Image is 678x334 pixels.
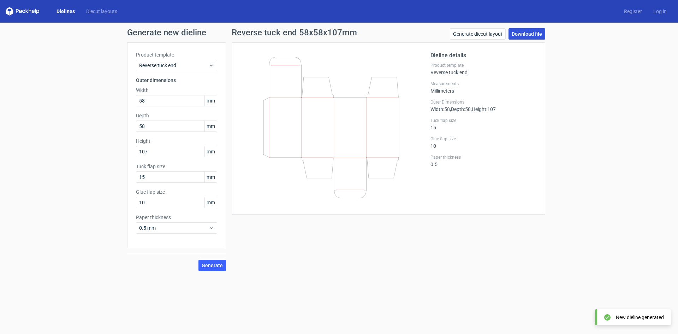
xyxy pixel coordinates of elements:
[450,28,506,40] a: Generate diecut layout
[204,197,217,208] span: mm
[136,51,217,58] label: Product template
[204,146,217,157] span: mm
[204,95,217,106] span: mm
[430,118,536,130] div: 15
[136,77,217,84] h3: Outer dimensions
[136,112,217,119] label: Depth
[430,136,536,149] div: 10
[232,28,357,37] h1: Reverse tuck end 58x58x107mm
[136,87,217,94] label: Width
[430,81,536,94] div: Millimeters
[202,263,223,268] span: Generate
[136,214,217,221] label: Paper thickness
[616,314,664,321] div: New dieline generated
[430,154,536,167] div: 0.5
[51,8,81,15] a: Dielines
[139,62,209,69] span: Reverse tuck end
[430,81,536,87] label: Measurements
[450,106,471,112] span: , Depth : 58
[204,121,217,131] span: mm
[618,8,648,15] a: Register
[430,136,536,142] label: Glue flap size
[81,8,123,15] a: Diecut layouts
[430,99,536,105] label: Outer Dimensions
[136,188,217,195] label: Glue flap size
[430,118,536,123] label: Tuck flap size
[136,163,217,170] label: Tuck flap size
[430,154,536,160] label: Paper thickness
[648,8,672,15] a: Log in
[139,224,209,232] span: 0.5 mm
[127,28,551,37] h1: Generate new dieline
[204,172,217,182] span: mm
[471,106,496,112] span: , Height : 107
[430,63,536,68] label: Product template
[430,63,536,75] div: Reverse tuck end
[136,137,217,145] label: Height
[430,106,450,112] span: Width : 58
[509,28,545,40] a: Download file
[430,51,536,60] h2: Dieline details
[198,260,226,271] button: Generate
